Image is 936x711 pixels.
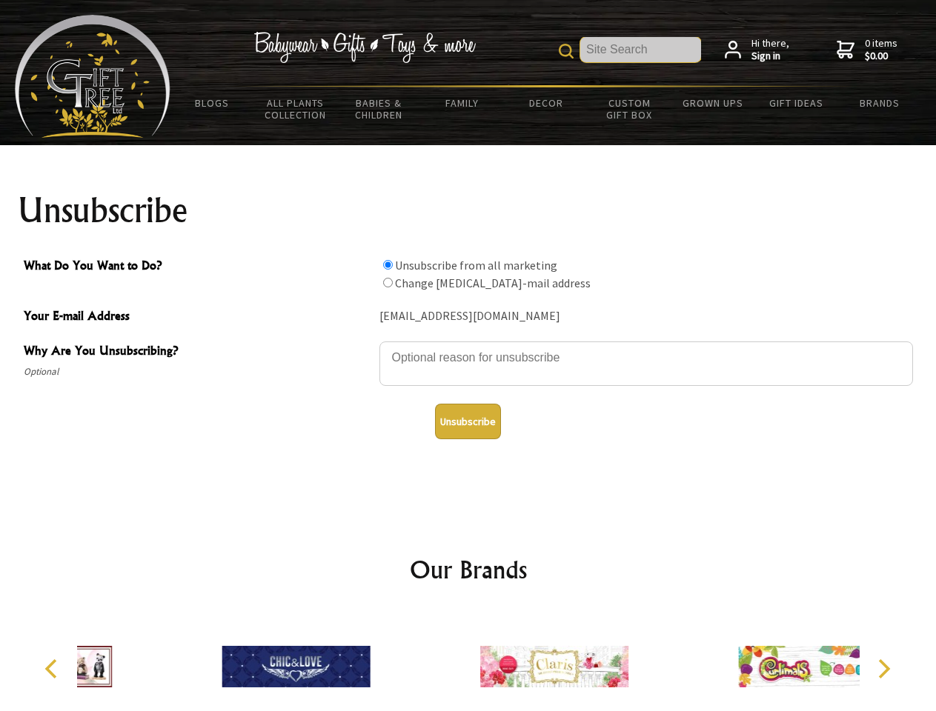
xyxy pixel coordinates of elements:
a: Babies & Children [337,87,421,130]
img: Babywear - Gifts - Toys & more [253,32,476,63]
a: Gift Ideas [754,87,838,118]
span: 0 items [865,36,897,63]
a: Decor [504,87,588,118]
a: Grown Ups [671,87,754,118]
strong: $0.00 [865,50,897,63]
input: What Do You Want to Do? [383,278,393,287]
span: Why Are You Unsubscribing? [24,341,372,363]
span: Optional [24,363,372,381]
span: Hi there, [751,37,789,63]
label: Unsubscribe from all marketing [395,258,557,273]
span: What Do You Want to Do? [24,256,372,278]
span: Your E-mail Address [24,307,372,328]
div: [EMAIL_ADDRESS][DOMAIN_NAME] [379,305,913,328]
a: Hi there,Sign in [725,37,789,63]
a: Custom Gift Box [588,87,671,130]
a: BLOGS [170,87,254,118]
a: Family [421,87,505,118]
h1: Unsubscribe [18,193,919,228]
input: What Do You Want to Do? [383,260,393,270]
textarea: Why Are You Unsubscribing? [379,341,913,386]
h2: Our Brands [30,552,907,587]
img: Babyware - Gifts - Toys and more... [15,15,170,138]
a: Brands [838,87,922,118]
button: Next [867,652,900,685]
input: Site Search [580,37,701,62]
a: 0 items$0.00 [837,37,897,63]
button: Unsubscribe [435,404,501,439]
button: Previous [37,652,70,685]
label: Change [MEDICAL_DATA]-mail address [395,276,591,290]
strong: Sign in [751,50,789,63]
a: All Plants Collection [254,87,338,130]
img: product search [559,44,574,59]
